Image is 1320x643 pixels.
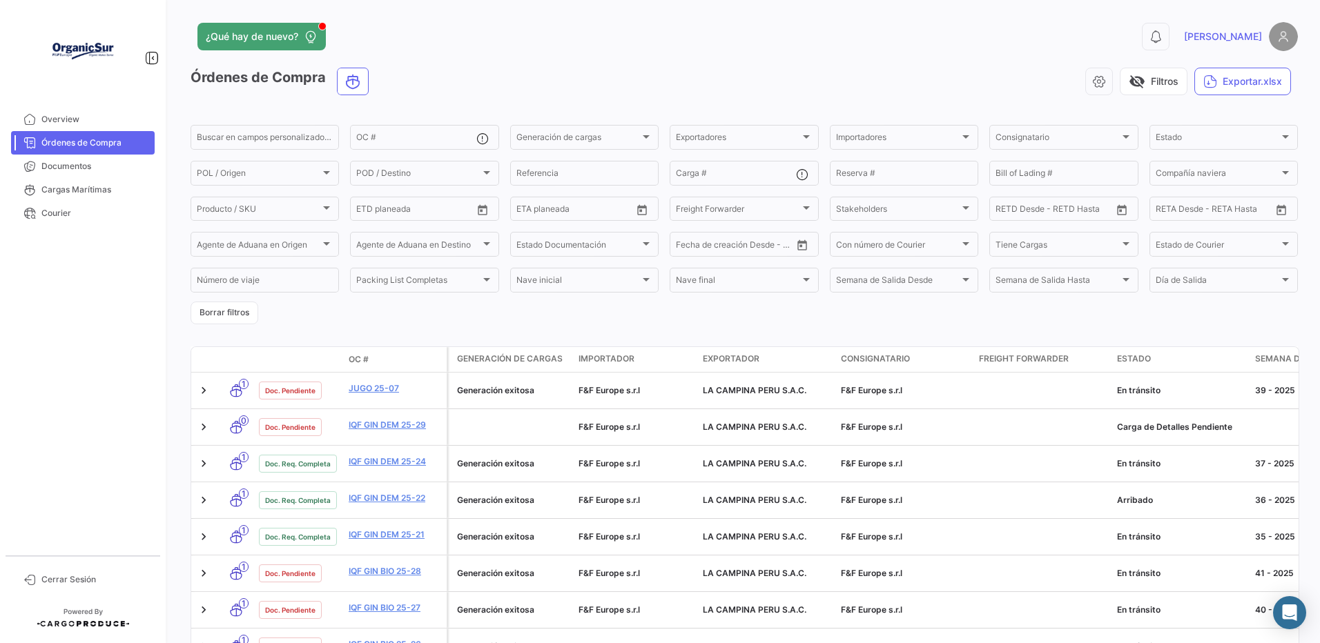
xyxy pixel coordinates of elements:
[349,602,441,614] a: IQF GIN BIO 25-27
[11,108,155,131] a: Overview
[703,385,806,395] span: LA CAMPINA PERU S.A.C.
[1156,206,1157,216] input: Desde
[703,531,806,542] span: LA CAMPINA PERU S.A.C.
[41,137,149,149] span: Órdenes de Compra
[1007,206,1062,216] input: Hasta
[265,422,316,433] span: Doc. Pendiente
[687,241,742,251] input: Hasta
[579,568,640,578] span: F&F Europe s.r.l
[265,531,331,542] span: Doc. Req. Completa
[1156,277,1279,287] span: Día de Salida
[703,422,806,432] span: LA CAMPINA PERU S.A.C.
[239,415,249,426] span: 0
[197,603,211,617] a: Expand/Collapse Row
[338,68,368,95] button: Ocean
[632,199,652,220] button: Open calendar
[996,135,1119,144] span: Consignatario
[1117,531,1244,543] div: En tránsito
[516,206,518,216] input: Desde
[1156,135,1279,144] span: Estado
[841,531,902,542] span: F&F Europe s.r.l
[676,135,799,144] span: Exportadores
[836,277,960,287] span: Semana de Salida Desde
[41,113,149,126] span: Overview
[1117,421,1244,433] div: Carga de Detalles Pendiente
[197,170,320,180] span: POL / Origen
[239,562,249,572] span: 1
[349,419,441,431] a: IQF GIN DEM 25-29
[197,384,211,397] a: Expand/Collapse Row
[11,201,155,225] a: Courier
[579,422,640,432] span: F&F Europe s.r.l
[219,354,253,365] datatable-header-cell: Modo de Transporte
[703,458,806,468] span: LA CAMPINA PERU S.A.C.
[11,131,155,155] a: Órdenes de Compra
[41,160,149,172] span: Documentos
[836,206,960,216] span: Stakeholders
[239,488,249,499] span: 1
[676,206,799,216] span: Freight Forwarder
[349,353,369,366] span: OC #
[1117,353,1151,365] span: Estado
[356,241,480,251] span: Agente de Aduana en Destino
[472,199,493,220] button: Open calendar
[11,178,155,201] a: Cargas Marítimas
[841,458,902,468] span: F&F Europe s.r.l
[841,353,910,365] span: Consignatario
[197,23,326,50] button: ¿Qué hay de nuevo?
[841,495,902,505] span: F&F Europe s.r.l
[579,458,640,468] span: F&F Europe s.r.l
[457,457,567,470] div: Generación exitosa
[516,135,640,144] span: Generación de cargas
[191,301,258,324] button: Borrar filtros
[1117,567,1244,580] div: En tránsito
[1167,206,1222,216] input: Hasta
[676,277,799,287] span: Nave final
[1269,22,1298,51] img: placeholder-user.png
[1271,199,1292,220] button: Open calendar
[1117,457,1244,470] div: En tránsito
[1120,68,1187,95] button: visibility_offFiltros
[343,348,447,371] datatable-header-cell: OC #
[265,458,331,469] span: Doc. Req. Completa
[197,457,211,471] a: Expand/Collapse Row
[41,184,149,196] span: Cargas Marítimas
[197,241,320,251] span: Agente de Aduana en Origen
[41,573,149,586] span: Cerrar Sesión
[835,347,973,372] datatable-header-cell: Consignatario
[1117,384,1244,397] div: En tránsito
[1117,604,1244,616] div: En tránsito
[703,353,759,365] span: Exportador
[1184,30,1262,43] span: [PERSON_NAME]
[206,30,298,43] span: ¿Qué hay de nuevo?
[265,385,316,396] span: Doc. Pendiente
[239,452,249,462] span: 1
[1129,73,1145,90] span: visibility_off
[979,353,1069,365] span: Freight Forwarder
[841,422,902,432] span: F&F Europe s.r.l
[703,495,806,505] span: LA CAMPINA PERU S.A.C.
[197,206,320,216] span: Producto / SKU
[356,170,480,180] span: POD / Destino
[1117,494,1244,506] div: Arribado
[579,604,640,615] span: F&F Europe s.r.l
[457,531,567,543] div: Generación exitosa
[1156,170,1279,180] span: Compañía naviera
[457,604,567,616] div: Generación exitosa
[265,604,316,615] span: Doc. Pendiente
[996,277,1119,287] span: Semana de Salida Hasta
[11,155,155,178] a: Documentos
[836,241,960,251] span: Con número de Courier
[356,277,480,287] span: Packing List Completas
[457,353,563,365] span: Generación de cargas
[579,531,640,542] span: F&F Europe s.r.l
[792,235,813,255] button: Open calendar
[349,455,441,468] a: IQF GIN DEM 25-24
[349,492,441,504] a: IQF GIN DEM 25-22
[349,565,441,577] a: IQF GIN BIO 25-28
[579,353,634,365] span: Importador
[265,568,316,579] span: Doc. Pendiente
[703,604,806,615] span: LA CAMPINA PERU S.A.C.
[836,135,960,144] span: Importadores
[841,385,902,395] span: F&F Europe s.r.l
